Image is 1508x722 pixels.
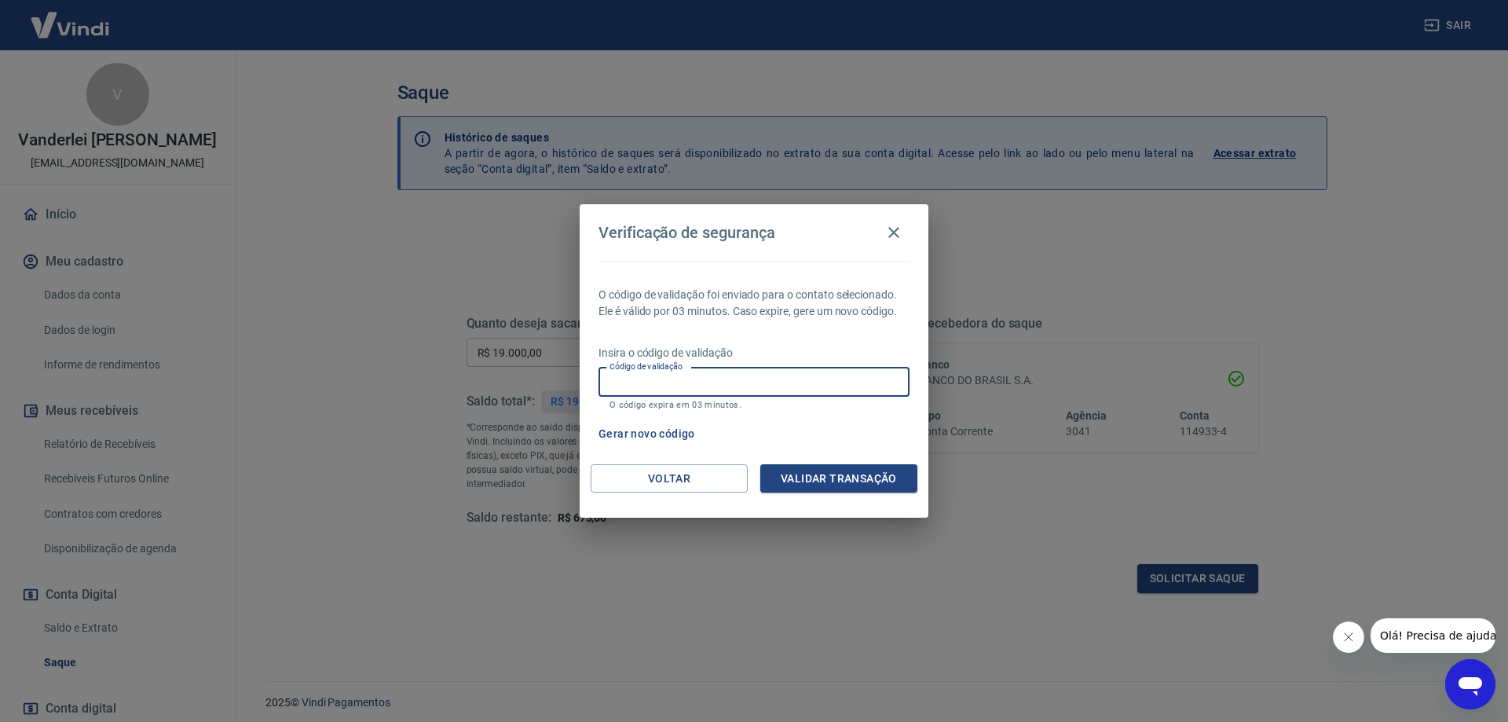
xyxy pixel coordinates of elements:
span: Olá! Precisa de ajuda? [9,11,132,24]
p: Insira o código de validação [598,345,910,361]
iframe: Botão para abrir a janela de mensagens [1445,659,1495,709]
button: Validar transação [760,464,917,493]
button: Gerar novo código [592,420,701,449]
p: O código expira em 03 minutos. [609,400,899,410]
p: O código de validação foi enviado para o contato selecionado. Ele é válido por 03 minutos. Caso e... [598,287,910,320]
iframe: Fechar mensagem [1333,621,1364,653]
label: Código de validação [609,361,683,372]
iframe: Mensagem da empresa [1371,618,1495,653]
button: Voltar [591,464,748,493]
h4: Verificação de segurança [598,223,775,242]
